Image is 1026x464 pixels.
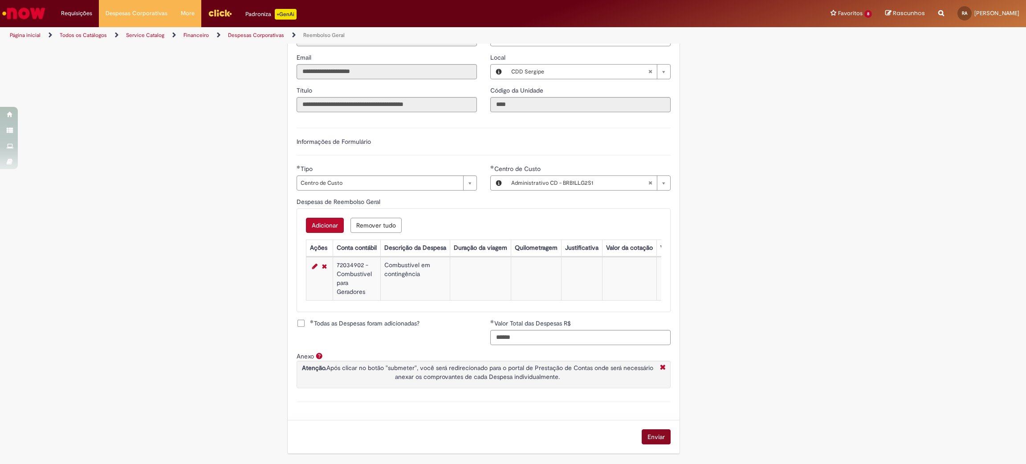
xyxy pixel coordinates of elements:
span: Despesas de Reembolso Geral [297,198,382,206]
th: Ações [306,240,333,256]
button: Remove all rows for Despesas de Reembolso Geral [350,218,402,233]
p: Após clicar no botão "submeter", você será redirecionado para o portal de Prestação de Contas ond... [299,363,655,381]
span: More [181,9,195,18]
input: Título [297,97,477,112]
strong: Atenção. [302,364,326,372]
th: Quilometragem [511,240,561,256]
span: [PERSON_NAME] [974,9,1019,17]
a: Financeiro [183,32,209,39]
span: Administrativo CD - BRB1LLG2S1 [511,176,648,190]
span: 8 [864,10,872,18]
td: 72034902 - Combustível para Geradores [333,257,380,300]
span: Somente leitura - Email [297,53,313,61]
input: Email [297,64,477,79]
span: RA [962,10,967,16]
a: Service Catalog [126,32,164,39]
span: Obrigatório Preenchido [310,320,314,323]
i: Fechar More information Por anexo [658,363,668,373]
label: Informações de Formulário [297,138,371,146]
button: Centro de Custo, Visualizar este registro Administrativo CD - BRB1LLG2S1 [491,176,507,190]
label: Somente leitura - Título [297,86,314,95]
th: Valor da cotação [602,240,656,256]
span: Despesas Corporativas [106,9,167,18]
a: Reembolso Geral [303,32,345,39]
th: Justificativa [561,240,602,256]
a: Todos os Catálogos [60,32,107,39]
a: Editar Linha 1 [310,261,320,272]
th: Descrição da Despesa [380,240,450,256]
span: Ajuda para Anexo [314,352,325,359]
span: Todas as Despesas foram adicionadas? [310,319,419,328]
span: Centro de Custo [494,165,542,173]
div: Padroniza [245,9,297,20]
span: Favoritos [838,9,863,18]
a: Administrativo CD - BRB1LLG2S1Limpar campo Centro de Custo [507,176,670,190]
label: Somente leitura - Email [297,53,313,62]
span: Obrigatório Preenchido [490,320,494,323]
img: click_logo_yellow_360x200.png [208,6,232,20]
span: Valor Total das Despesas R$ [494,319,573,327]
span: Requisições [61,9,92,18]
td: Combustível em contingência [380,257,450,300]
abbr: Limpar campo Centro de Custo [643,176,657,190]
button: Local, Visualizar este registro CDD Sergipe [491,65,507,79]
p: +GenAi [275,9,297,20]
th: Valor por Litro [656,240,704,256]
span: CDD Sergipe [511,65,648,79]
input: Código da Unidade [490,97,671,112]
a: Página inicial [10,32,41,39]
a: CDD SergipeLimpar campo Local [507,65,670,79]
a: Despesas Corporativas [228,32,284,39]
span: Rascunhos [893,9,925,17]
button: Add a row for Despesas de Reembolso Geral [306,218,344,233]
a: Remover linha 1 [320,261,329,272]
label: Anexo [297,352,314,360]
th: Duração da viagem [450,240,511,256]
th: Conta contábil [333,240,380,256]
span: Obrigatório Preenchido [297,165,301,169]
img: ServiceNow [1,4,47,22]
span: Somente leitura - Título [297,86,314,94]
a: Rascunhos [885,9,925,18]
span: Tipo [301,165,314,173]
label: Somente leitura - Código da Unidade [490,86,545,95]
span: Somente leitura - Código da Unidade [490,86,545,94]
span: Centro de Custo [301,176,459,190]
span: Obrigatório Preenchido [490,165,494,169]
button: Enviar [642,429,671,444]
abbr: Limpar campo Local [643,65,657,79]
span: Local [490,53,507,61]
input: Valor Total das Despesas R$ [490,330,671,345]
ul: Trilhas de página [7,27,677,44]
